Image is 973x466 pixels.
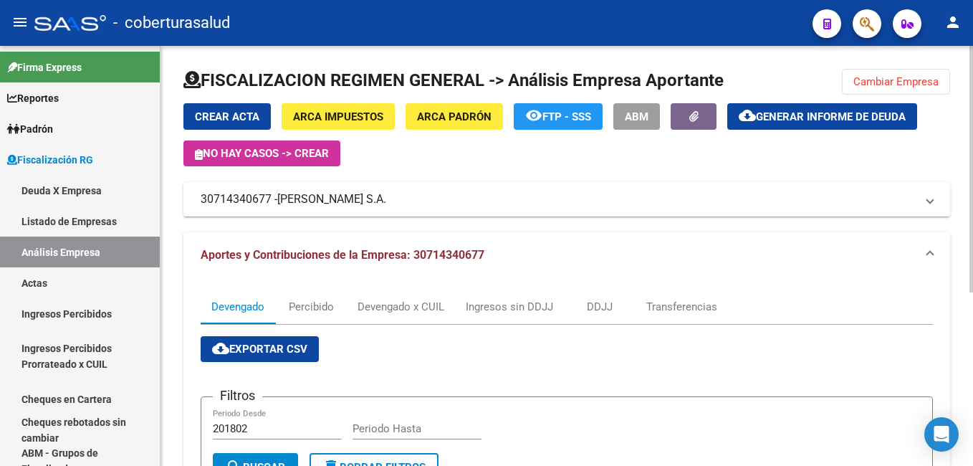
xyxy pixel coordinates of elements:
span: [PERSON_NAME] S.A. [277,191,386,207]
mat-icon: cloud_download [739,107,756,124]
span: Padrón [7,121,53,137]
button: ARCA Padrón [406,103,503,130]
span: Exportar CSV [212,343,307,356]
button: ABM [613,103,660,130]
div: Transferencias [646,299,717,315]
button: ARCA Impuestos [282,103,395,130]
mat-icon: remove_red_eye [525,107,542,124]
h3: Filtros [213,386,262,406]
span: ARCA Padrón [417,110,492,123]
span: No hay casos -> Crear [195,147,329,160]
span: Crear Acta [195,110,259,123]
mat-panel-title: 30714340677 - [201,191,916,207]
button: Generar informe de deuda [727,103,917,130]
button: No hay casos -> Crear [183,141,340,166]
span: Fiscalización RG [7,152,93,168]
div: Percibido [289,299,334,315]
span: ABM [625,110,648,123]
span: Firma Express [7,60,82,75]
span: Reportes [7,90,59,106]
button: FTP - SSS [514,103,603,130]
span: ARCA Impuestos [293,110,383,123]
button: Cambiar Empresa [842,69,950,95]
mat-icon: cloud_download [212,340,229,357]
mat-icon: menu [11,14,29,31]
span: Generar informe de deuda [756,110,906,123]
span: - coberturasalud [113,7,230,39]
span: Aportes y Contribuciones de la Empresa: 30714340677 [201,248,484,262]
span: FTP - SSS [542,110,591,123]
div: Open Intercom Messenger [924,417,959,452]
mat-icon: person [944,14,962,31]
div: Devengado x CUIL [358,299,444,315]
button: Crear Acta [183,103,271,130]
span: Cambiar Empresa [853,75,939,88]
div: Ingresos sin DDJJ [466,299,553,315]
mat-expansion-panel-header: 30714340677 -[PERSON_NAME] S.A. [183,182,950,217]
button: Exportar CSV [201,336,319,362]
div: DDJJ [587,299,613,315]
div: Devengado [211,299,264,315]
mat-expansion-panel-header: Aportes y Contribuciones de la Empresa: 30714340677 [183,232,950,278]
h1: FISCALIZACION REGIMEN GENERAL -> Análisis Empresa Aportante [183,69,724,92]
